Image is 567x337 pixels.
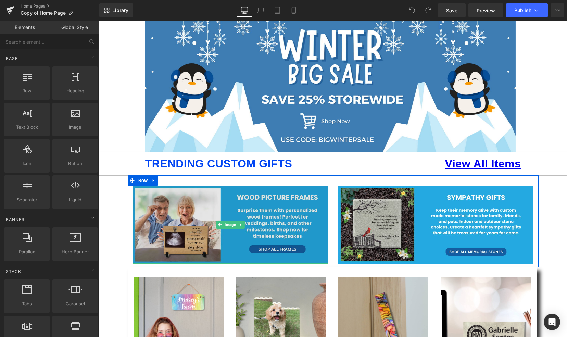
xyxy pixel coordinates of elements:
[405,3,419,17] button: Undo
[54,248,96,255] span: Hero Banner
[46,137,193,149] strong: TRENDING CUSTOM GIFTS
[54,87,96,95] span: Heading
[54,160,96,167] span: Button
[138,200,146,208] a: Expand / Collapse
[54,196,96,203] span: Liquid
[99,3,133,17] a: New Library
[269,3,286,17] a: Tablet
[421,3,435,17] button: Redo
[544,314,560,330] div: Open Intercom Messenger
[286,3,302,17] a: Mobile
[5,216,25,223] span: Banner
[477,7,495,14] span: Preview
[551,3,564,17] button: More
[5,55,18,62] span: Base
[21,10,66,16] span: Copy of Home Page
[38,155,51,165] span: Row
[6,87,48,95] span: Row
[124,200,138,208] span: Image
[21,3,99,9] a: Home Pages
[50,155,59,165] a: Expand / Collapse
[236,3,253,17] a: Desktop
[6,300,48,308] span: Tabs
[6,248,48,255] span: Parallax
[54,124,96,131] span: Image
[253,3,269,17] a: Laptop
[6,124,48,131] span: Text Block
[5,268,22,275] span: Stack
[54,300,96,308] span: Carousel
[6,196,48,203] span: Separator
[514,8,531,13] span: Publish
[112,7,128,13] span: Library
[6,160,48,167] span: Icon
[50,21,99,34] a: Global Style
[346,137,422,149] a: View All Items
[468,3,503,17] a: Preview
[446,7,457,14] span: Save
[506,3,548,17] button: Publish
